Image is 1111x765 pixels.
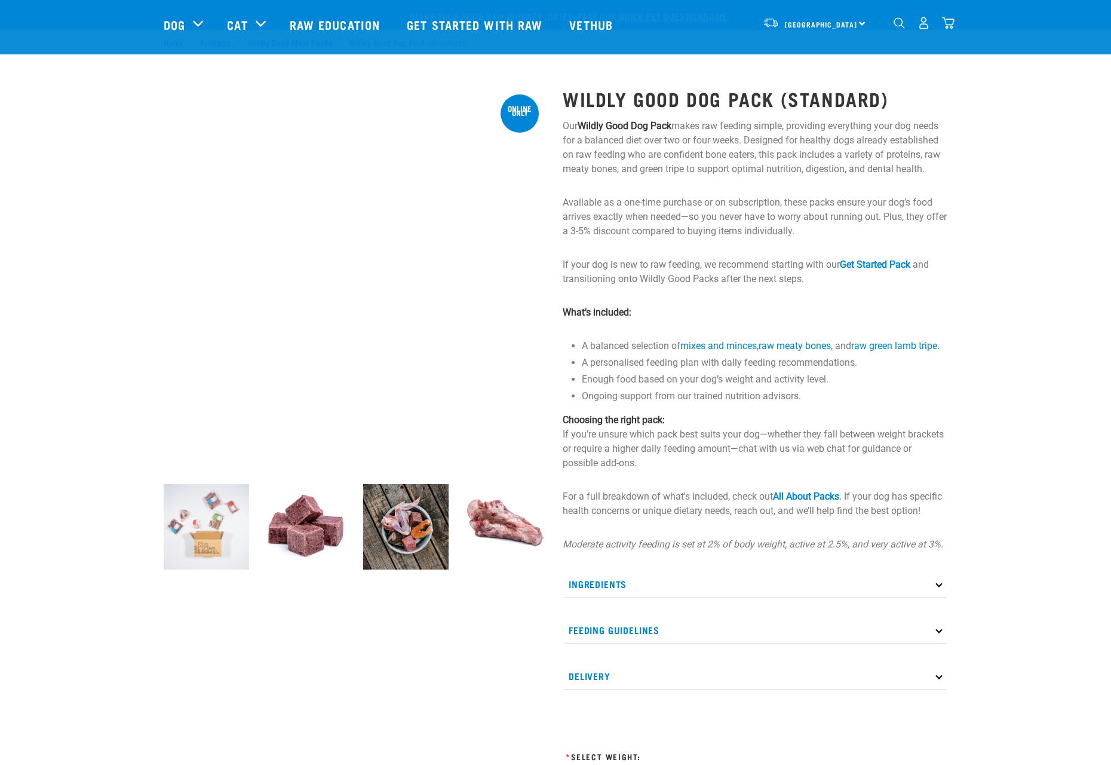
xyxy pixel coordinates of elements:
[578,120,671,131] strong: Wildly Good Dog Pack
[563,307,631,318] strong: What’s included:
[851,340,937,351] a: raw green lamb tripe
[840,259,910,270] a: Get Started Pack
[563,538,943,550] em: Moderate activity feeding is set at 2% of body weight, active at 2.5%, and very active at 3%.
[563,663,947,690] p: Delivery
[557,1,628,48] a: Vethub
[563,119,947,176] p: Our makes raw feeding simple, providing everything your dog needs for a balanced diet over two or...
[395,1,557,48] a: Get started with Raw
[278,1,395,48] a: Raw Education
[942,17,955,29] img: home-icon@2x.png
[263,484,349,570] img: Cubes
[563,413,947,470] p: If you're unsure which pack best suits your dog—whether they fall between weight brackets or requ...
[463,484,548,570] img: 1205 Veal Brisket 1pp 01
[164,87,548,472] img: Dog 0 2sec
[563,195,947,238] p: Available as a one-time purchase or on subscription, these packs ensure your dog’s food arrives e...
[582,372,947,387] li: Enough food based on your dog’s weight and activity level.
[164,484,249,570] img: Dog 0 2sec
[680,340,757,351] a: mixes and minces
[582,356,947,370] li: A personalised feeding plan with daily feeding recommendations.
[894,17,905,29] img: home-icon-1@2x.png
[582,339,947,353] li: A balanced selection of , , and .
[563,258,947,286] p: If your dog is new to raw feeding, we recommend starting with our and transitioning onto Wildly G...
[563,88,947,109] h1: Wildly Good Dog Pack (Standard)
[763,17,779,28] img: van-moving.png
[563,617,947,644] p: Feeding Guidelines
[773,491,839,502] a: All About Packs
[164,16,185,33] a: Dog
[563,752,831,761] h3: Select Weight:
[563,489,947,518] p: For a full breakdown of what's included, check out . If your dog has specific health concerns or ...
[759,340,831,351] a: raw meaty bones
[227,16,247,33] a: Cat
[363,484,449,570] img: Assortment of Raw Essentials Ingredients Including, Salmon Fillet, Cubed Beef And Tripe, Turkey W...
[582,389,947,403] li: Ongoing support from our trained nutrition advisors.
[917,17,930,29] img: user.png
[563,414,665,426] strong: Choosing the right pack:
[563,571,947,598] p: Ingredients
[785,22,857,26] span: [GEOGRAPHIC_DATA]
